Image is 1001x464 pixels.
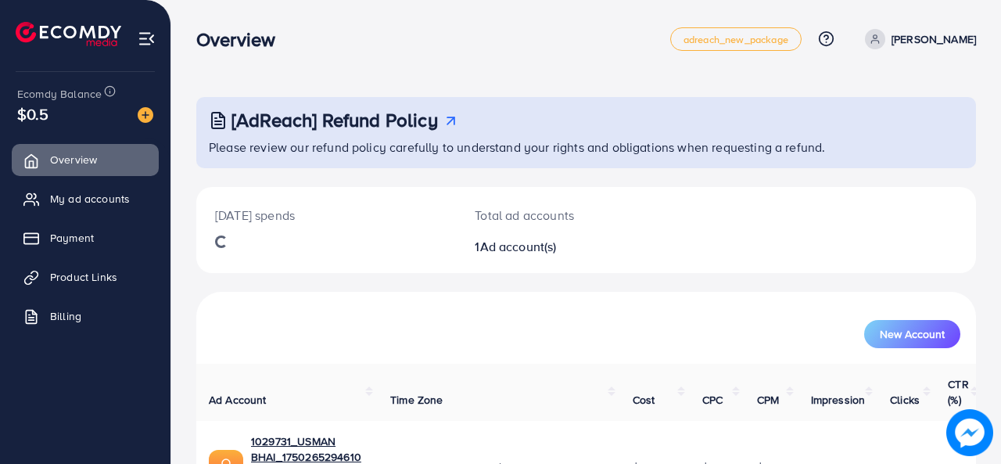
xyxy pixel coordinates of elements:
[209,138,967,156] p: Please review our refund policy carefully to understand your rights and obligations when requesti...
[138,30,156,48] img: menu
[864,320,960,348] button: New Account
[390,392,443,408] span: Time Zone
[12,144,159,175] a: Overview
[12,183,159,214] a: My ad accounts
[946,409,993,456] img: image
[209,392,267,408] span: Ad Account
[475,206,632,225] p: Total ad accounts
[670,27,802,51] a: adreach_new_package
[948,376,968,408] span: CTR (%)
[880,329,945,340] span: New Account
[17,103,49,125] span: $0.5
[892,30,976,49] p: [PERSON_NAME]
[475,239,632,254] h2: 1
[633,392,655,408] span: Cost
[16,22,121,46] img: logo
[12,222,159,254] a: Payment
[480,238,557,255] span: Ad account(s)
[196,28,288,51] h3: Overview
[50,152,97,167] span: Overview
[50,269,117,285] span: Product Links
[702,392,723,408] span: CPC
[50,230,94,246] span: Payment
[811,392,866,408] span: Impression
[50,191,130,207] span: My ad accounts
[231,109,438,131] h3: [AdReach] Refund Policy
[215,206,437,225] p: [DATE] spends
[12,300,159,332] a: Billing
[50,308,81,324] span: Billing
[859,29,976,49] a: [PERSON_NAME]
[683,34,788,45] span: adreach_new_package
[757,392,779,408] span: CPM
[890,392,920,408] span: Clicks
[17,86,102,102] span: Ecomdy Balance
[12,261,159,293] a: Product Links
[138,107,153,123] img: image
